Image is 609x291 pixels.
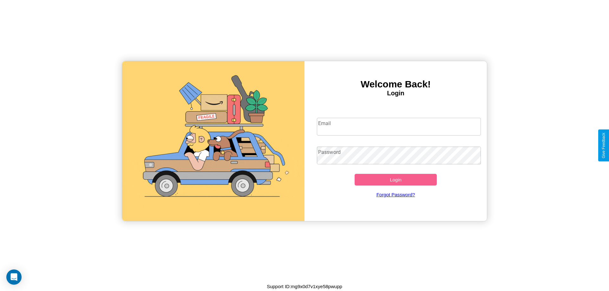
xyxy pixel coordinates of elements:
img: gif [122,61,304,221]
div: Open Intercom Messenger [6,269,22,285]
button: Login [355,174,437,186]
h3: Welcome Back! [304,79,487,90]
a: Forgot Password? [314,186,478,204]
p: Support ID: mg9x0d7v1xye58pwupp [267,282,342,291]
div: Give Feedback [601,133,606,158]
h4: Login [304,90,487,97]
